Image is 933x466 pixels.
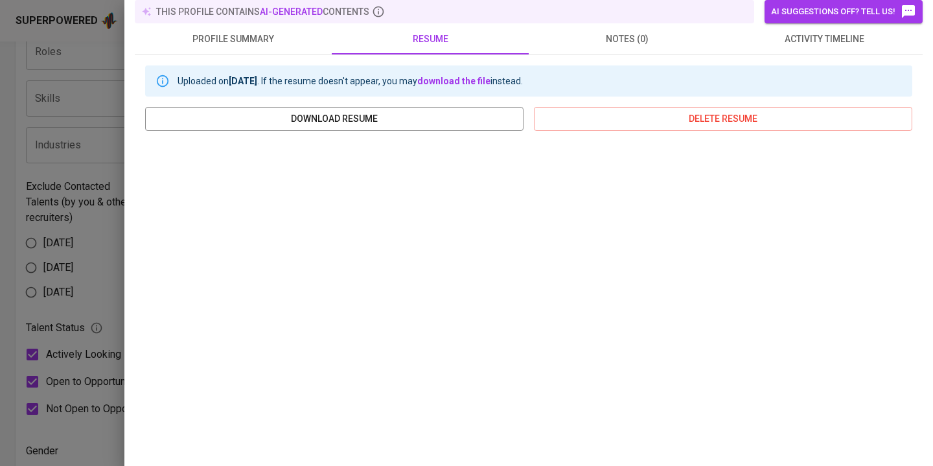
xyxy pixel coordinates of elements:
[771,4,916,19] span: AI suggestions off? Tell us!
[229,76,257,86] b: [DATE]
[733,31,915,47] span: activity timeline
[178,69,523,93] div: Uploaded on . If the resume doesn't appear, you may instead.
[143,31,324,47] span: profile summary
[536,31,718,47] span: notes (0)
[260,6,323,17] span: AI-generated
[534,107,912,131] button: delete resume
[417,76,490,86] a: download the file
[155,111,513,127] span: download resume
[340,31,521,47] span: resume
[544,111,902,127] span: delete resume
[145,107,524,131] button: download resume
[156,5,369,18] p: this profile contains contents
